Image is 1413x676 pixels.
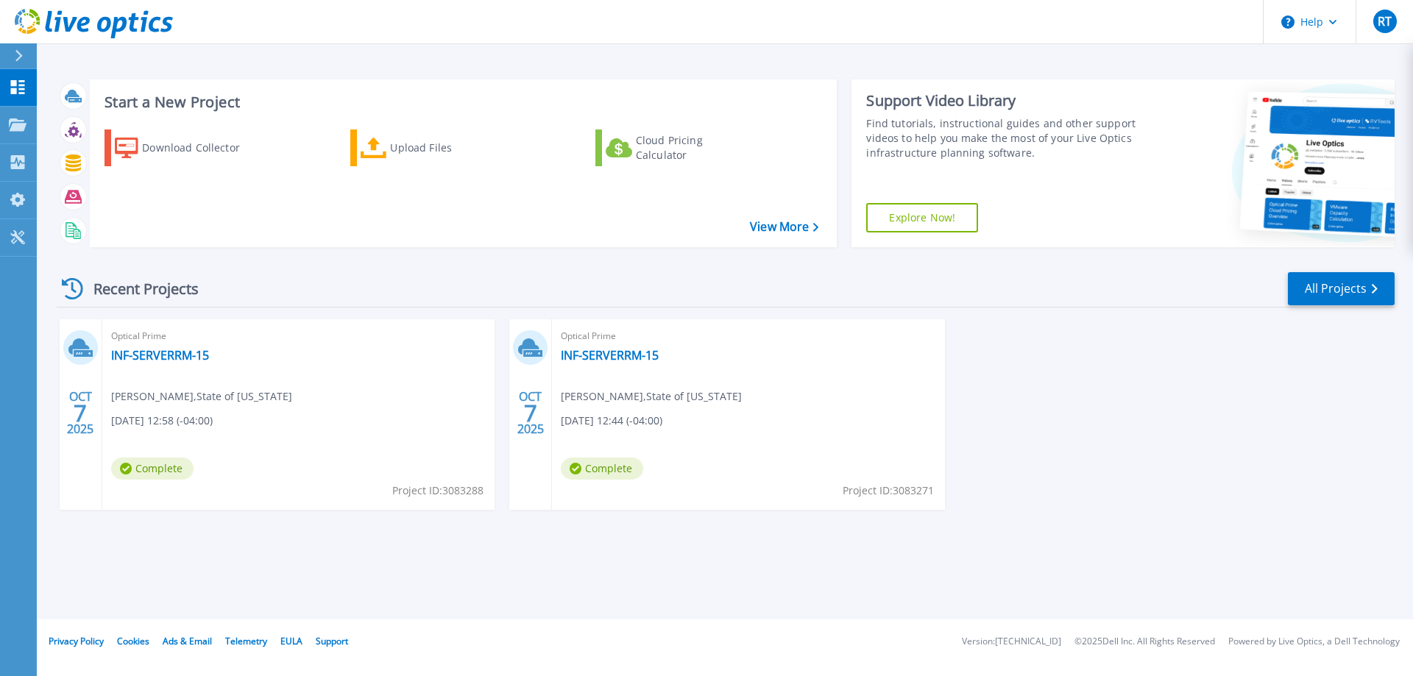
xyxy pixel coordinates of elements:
li: © 2025 Dell Inc. All Rights Reserved [1074,637,1215,647]
a: INF-SERVERRM-15 [111,348,209,363]
span: [PERSON_NAME] , State of [US_STATE] [111,388,292,405]
li: Version: [TECHNICAL_ID] [962,637,1061,647]
a: Privacy Policy [49,635,104,647]
a: Upload Files [350,129,514,166]
a: Cloud Pricing Calculator [595,129,759,166]
a: Ads & Email [163,635,212,647]
div: Upload Files [390,133,508,163]
div: Download Collector [142,133,260,163]
div: Recent Projects [57,271,219,307]
a: INF-SERVERRM-15 [561,348,659,363]
a: Support [316,635,348,647]
span: 7 [74,407,87,419]
span: Complete [561,458,643,480]
a: Explore Now! [866,203,978,232]
a: Cookies [117,635,149,647]
span: Optical Prime [561,328,935,344]
a: View More [750,220,818,234]
span: [PERSON_NAME] , State of [US_STATE] [561,388,742,405]
span: Complete [111,458,194,480]
span: Optical Prime [111,328,486,344]
span: [DATE] 12:44 (-04:00) [561,413,662,429]
h3: Start a New Project [105,94,818,110]
a: Telemetry [225,635,267,647]
div: Find tutorials, instructional guides and other support videos to help you make the most of your L... [866,116,1143,160]
span: Project ID: 3083271 [843,483,934,499]
div: OCT 2025 [517,386,545,440]
div: Cloud Pricing Calculator [636,133,754,163]
span: [DATE] 12:58 (-04:00) [111,413,213,429]
span: 7 [524,407,537,419]
a: Download Collector [105,129,269,166]
a: EULA [280,635,302,647]
div: OCT 2025 [66,386,94,440]
li: Powered by Live Optics, a Dell Technology [1228,637,1400,647]
div: Support Video Library [866,91,1143,110]
span: RT [1378,15,1392,27]
span: Project ID: 3083288 [392,483,484,499]
a: All Projects [1288,272,1395,305]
